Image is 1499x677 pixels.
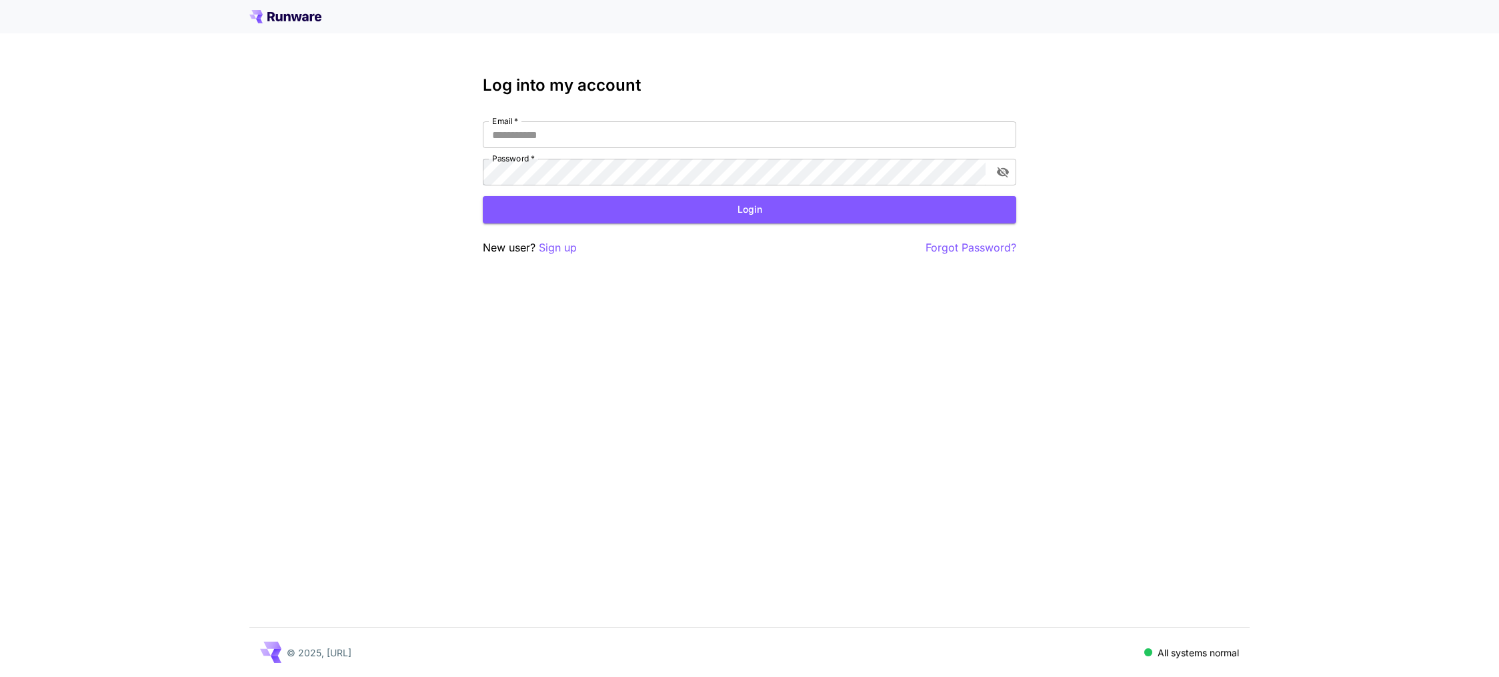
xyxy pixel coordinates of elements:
p: All systems normal [1158,646,1239,660]
button: Login [483,196,1016,223]
button: Forgot Password? [926,239,1016,256]
button: Sign up [539,239,577,256]
button: toggle password visibility [991,160,1015,184]
p: © 2025, [URL] [287,646,351,660]
label: Password [492,153,535,164]
label: Email [492,115,518,127]
h3: Log into my account [483,76,1016,95]
p: New user? [483,239,577,256]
